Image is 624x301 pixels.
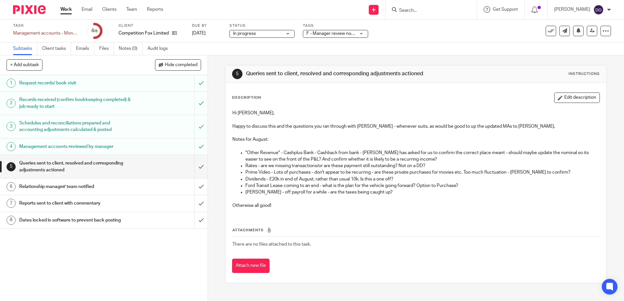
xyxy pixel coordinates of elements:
[13,23,78,28] label: Task
[76,42,94,55] a: Emails
[119,42,143,55] a: Notes (0)
[7,182,16,191] div: 6
[192,31,206,36] span: [DATE]
[493,7,518,12] span: Get Support
[19,95,132,111] h1: Records received (confirm bookkeeping completed) & job ready to start
[232,259,270,273] button: Attach new file
[99,42,114,55] a: Files
[42,42,71,55] a: Client tasks
[7,162,16,171] div: 5
[147,6,163,13] a: Reports
[19,158,132,175] h1: Queries sent to client, resolved and corresponding adjustments actioned
[102,6,117,13] a: Clients
[245,182,599,189] p: Ford Transit Lease coming to an end - what is the plan for the vehicle going forward? Option to P...
[19,182,132,192] h1: Relationship manager/ team notified
[306,31,388,36] span: F - Manager review notes to be actioned
[232,123,599,130] p: Happy to discuss this and the questions you ran through with [PERSON_NAME] - whenever suits, as w...
[232,136,599,143] p: Notes for August:
[245,189,599,195] p: [PERSON_NAME] - off payroll for a while - are the taxes being caught up?
[232,69,242,79] div: 5
[7,122,16,131] div: 3
[246,70,430,77] h1: Queries sent to client, resolved and corresponding adjustments actioned
[245,163,599,169] p: Rates - are we missing transactions/or are these payment still outstanding? Not on a DD?
[82,6,92,13] a: Email
[7,216,16,225] div: 8
[165,63,197,68] span: Hide completed
[94,29,98,33] small: /8
[303,23,368,28] label: Tags
[554,6,590,13] p: [PERSON_NAME]
[118,23,184,28] label: Client
[398,8,457,14] input: Search
[192,23,221,28] label: Due by
[19,78,132,88] h1: Request records/ book visit
[245,176,599,182] p: Dividends - £20k in end of August, rather than usual 10k. Is this a one off?
[60,6,72,13] a: Work
[155,59,201,70] button: Hide completed
[19,142,132,151] h1: Management accounts reviewed by manager
[7,79,16,88] div: 1
[569,71,600,77] div: Instructions
[232,228,264,232] span: Attachments
[148,42,173,55] a: Audit logs
[7,99,16,108] div: 2
[554,93,600,103] button: Edit description
[245,150,599,163] p: "Other Revenue" - Cashplus Bank - Cashback from bank - [PERSON_NAME] has asked for us to confirm ...
[233,31,256,36] span: In progress
[229,23,295,28] label: Status
[126,6,137,13] a: Team
[13,5,46,14] img: Pixie
[232,202,599,209] p: Otherwise all good!
[7,142,16,151] div: 4
[19,118,132,135] h1: Schedules and reconciliations prepared and accounting adjustments calculated & posted
[19,198,132,208] h1: Reports sent to client with commentary
[13,42,37,55] a: Subtasks
[7,199,16,208] div: 7
[13,30,78,36] div: Management accounts - Monthly
[232,95,261,100] p: Description
[118,30,169,36] p: Competition Fox Limited
[232,242,311,247] span: There are no files attached to this task.
[232,110,599,116] p: Hi [PERSON_NAME],
[593,5,604,15] img: svg%3E
[19,215,132,225] h1: Dates locked in software to prevent back posting
[7,59,42,70] button: + Add subtask
[91,27,98,35] div: 4
[245,169,599,176] p: Prime Video - Lots of purchases - don't appear to be recurring - are these private purchases for ...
